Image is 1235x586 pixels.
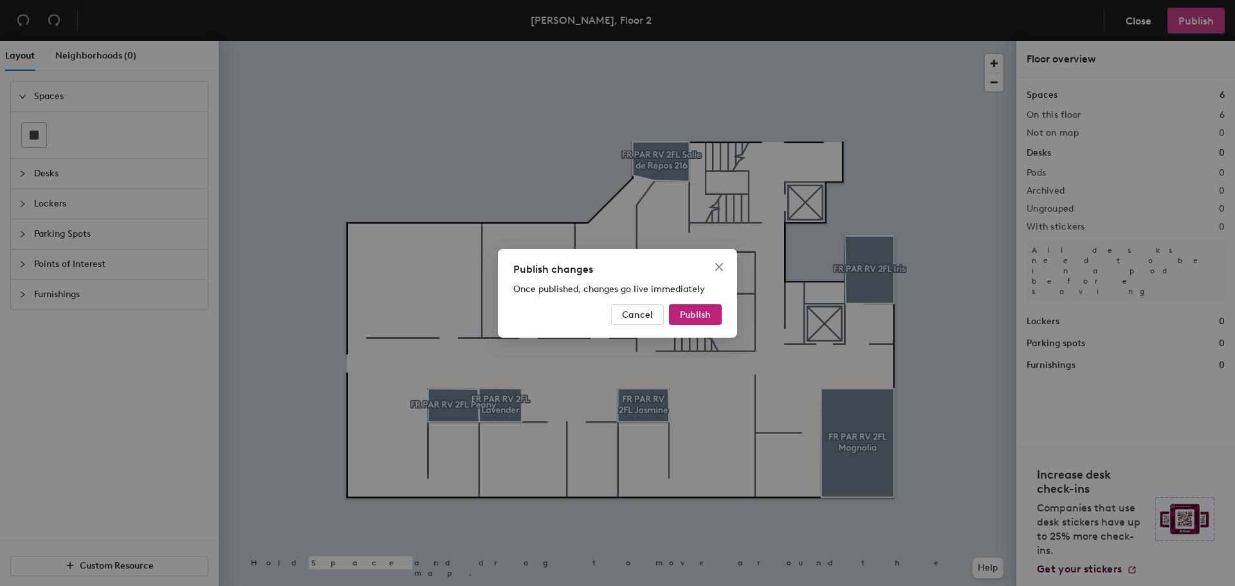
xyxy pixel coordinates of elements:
[513,262,722,277] div: Publish changes
[714,262,724,272] span: close
[680,309,711,320] span: Publish
[611,304,664,325] button: Cancel
[669,304,722,325] button: Publish
[709,262,729,272] span: Close
[709,257,729,277] button: Close
[622,309,653,320] span: Cancel
[513,284,705,295] span: Once published, changes go live immediately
